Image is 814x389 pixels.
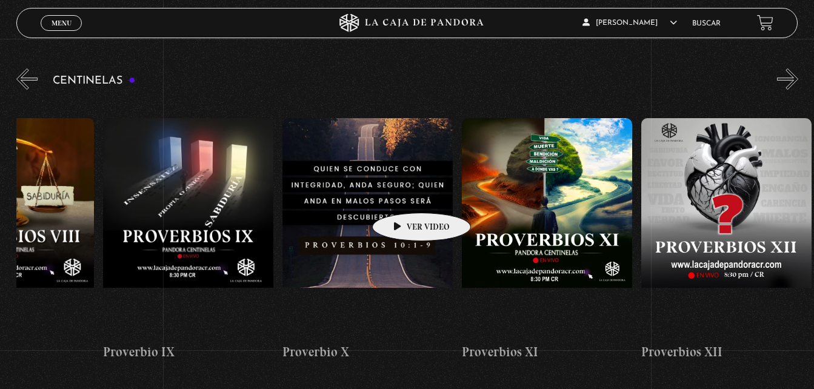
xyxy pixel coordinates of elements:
[282,342,453,362] h4: Proverbio X
[47,30,76,38] span: Cerrar
[641,342,812,362] h4: Proverbios XII
[53,75,136,87] h3: Centinelas
[462,99,632,381] a: Proverbios XI
[52,19,72,27] span: Menu
[582,19,677,27] span: [PERSON_NAME]
[16,68,38,90] button: Previous
[103,342,273,362] h4: Proverbio IX
[777,68,798,90] button: Next
[757,15,773,31] a: View your shopping cart
[103,99,273,381] a: Proverbio IX
[462,342,632,362] h4: Proverbios XI
[692,20,721,27] a: Buscar
[641,99,812,381] a: Proverbios XII
[282,99,453,381] a: Proverbio X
